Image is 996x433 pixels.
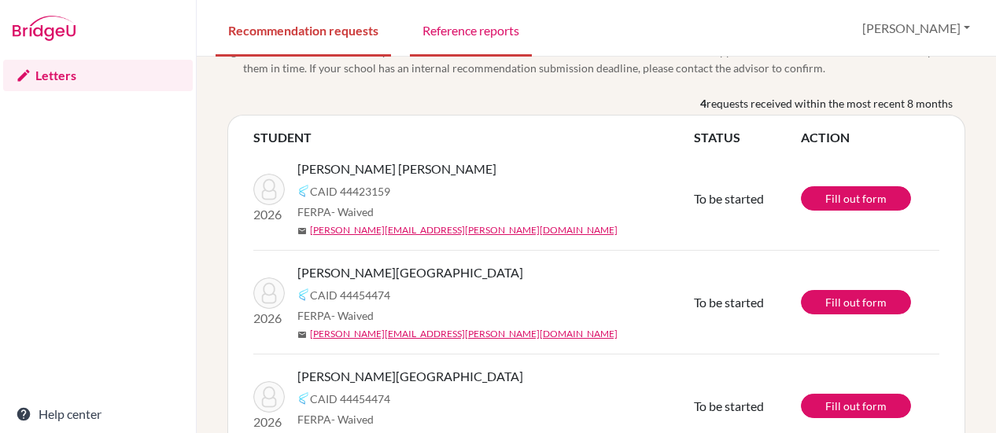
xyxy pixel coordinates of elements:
[297,288,310,301] img: Common App logo
[297,226,307,236] span: mail
[310,391,390,407] span: CAID 44454474
[331,309,374,322] span: - Waived
[801,186,911,211] a: Fill out form
[3,60,193,91] a: Letters
[310,327,618,341] a: [PERSON_NAME][EMAIL_ADDRESS][PERSON_NAME][DOMAIN_NAME]
[297,160,496,178] span: [PERSON_NAME] [PERSON_NAME]
[801,394,911,418] a: Fill out form
[297,204,374,220] span: FERPA
[331,205,374,218] span: - Waived
[253,205,285,224] p: 2026
[297,367,523,386] span: [PERSON_NAME][GEOGRAPHIC_DATA]
[331,413,374,426] span: - Waived
[243,43,965,76] span: It’s recommended to submit your teacher recommendations at least 2 weeks before the student’s app...
[706,95,953,112] span: requests received within the most recent 8 months
[801,290,911,314] a: Fill out form
[297,185,310,197] img: Common App logo
[253,381,285,413] img: Caicedo, Santiago
[310,223,618,237] a: [PERSON_NAME][EMAIL_ADDRESS][PERSON_NAME][DOMAIN_NAME]
[253,277,285,309] img: Caicedo, Santiago
[410,2,532,57] a: Reference reports
[297,411,374,427] span: FERPA
[297,307,374,324] span: FERPA
[694,128,801,147] th: STATUS
[216,2,391,57] a: Recommendation requests
[253,413,285,431] p: 2026
[297,330,307,339] span: mail
[13,16,76,41] img: Bridge-U
[253,174,285,205] img: VALCARCEL NAVARRETE, MANUELA
[694,398,764,413] span: To be started
[694,191,764,206] span: To be started
[297,263,523,282] span: [PERSON_NAME][GEOGRAPHIC_DATA]
[700,95,706,112] b: 4
[310,287,390,303] span: CAID 44454474
[310,183,390,200] span: CAID 44423159
[3,398,193,430] a: Help center
[253,128,694,147] th: STUDENT
[694,295,764,310] span: To be started
[297,392,310,405] img: Common App logo
[855,13,977,43] button: [PERSON_NAME]
[801,128,939,147] th: ACTION
[227,46,240,58] span: info
[253,309,285,328] p: 2026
